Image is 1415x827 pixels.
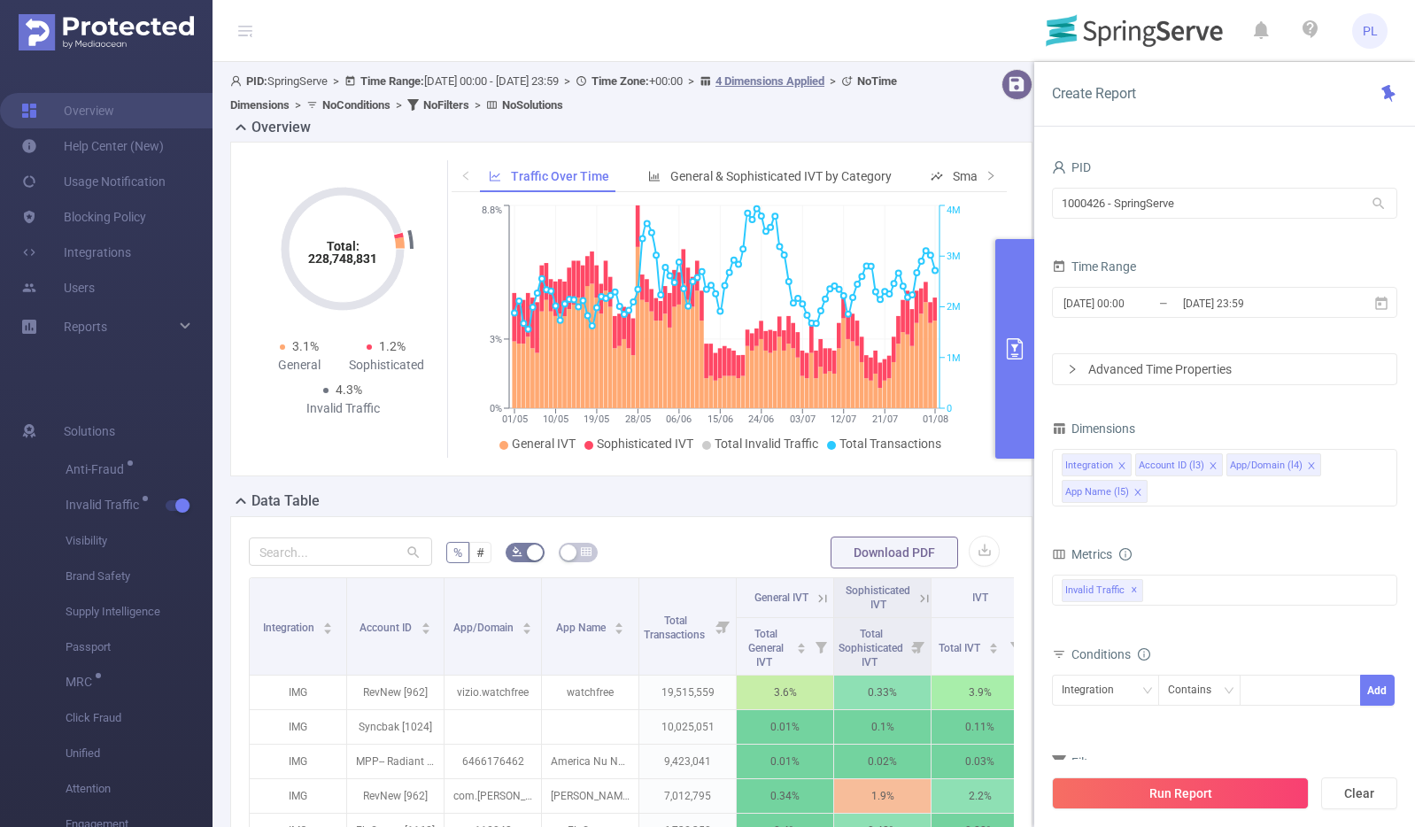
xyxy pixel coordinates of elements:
[953,169,1022,183] span: Smart Agent
[360,622,414,634] span: Account ID
[66,594,213,630] span: Supply Intelligence
[66,630,213,665] span: Passport
[390,98,407,112] span: >
[581,546,592,557] i: icon: table
[308,251,377,266] tspan: 228,748,831
[707,413,733,425] tspan: 15/06
[639,676,736,709] p: 19,515,559
[947,251,961,262] tspan: 3M
[421,620,430,625] i: icon: caret-up
[639,779,736,813] p: 7,012,795
[1230,454,1303,477] div: App/Domain (l4)
[872,413,898,425] tspan: 21/07
[972,591,988,604] span: IVT
[989,646,999,652] i: icon: caret-down
[1067,364,1078,375] i: icon: right
[1062,676,1126,705] div: Integration
[923,413,948,425] tspan: 01/08
[21,128,164,164] a: Help Center (New)
[666,413,692,425] tspan: 06/06
[542,779,638,813] p: [PERSON_NAME]
[460,170,471,181] i: icon: left
[615,620,624,625] i: icon: caret-up
[797,640,807,645] i: icon: caret-up
[1052,85,1136,102] span: Create Report
[360,74,424,88] b: Time Range:
[299,399,386,418] div: Invalid Traffic
[64,320,107,334] span: Reports
[21,199,146,235] a: Blocking Policy
[453,545,462,560] span: %
[469,98,486,112] span: >
[1062,579,1143,602] span: Invalid Traffic
[790,413,816,425] tspan: 03/07
[1071,647,1150,661] span: Conditions
[64,413,115,449] span: Solutions
[737,710,833,744] p: 0.01%
[737,745,833,778] p: 0.01%
[1052,421,1135,436] span: Dimensions
[522,627,532,632] i: icon: caret-down
[834,710,931,744] p: 0.1%
[250,710,346,744] p: IMG
[1062,291,1205,315] input: Start date
[490,403,502,414] tspan: 0%
[559,74,576,88] span: >
[1062,453,1132,476] li: Integration
[670,169,892,183] span: General & Sophisticated IVT by Category
[737,676,833,709] p: 3.6%
[328,74,344,88] span: >
[625,413,651,425] tspan: 28/05
[797,646,807,652] i: icon: caret-down
[839,437,941,451] span: Total Transactions
[66,736,213,771] span: Unified
[939,642,983,654] span: Total IVT
[251,117,311,138] h2: Overview
[250,745,346,778] p: IMG
[748,413,774,425] tspan: 24/06
[639,710,736,744] p: 10,025,051
[323,620,333,625] i: icon: caret-up
[683,74,700,88] span: >
[482,205,502,217] tspan: 8.8%
[615,627,624,632] i: icon: caret-down
[327,239,360,253] tspan: Total:
[476,545,484,560] span: #
[421,627,430,632] i: icon: caret-down
[66,559,213,594] span: Brand Safety
[737,779,833,813] p: 0.34%
[445,779,541,813] p: com.[PERSON_NAME].[PERSON_NAME]
[834,779,931,813] p: 1.9%
[644,614,707,641] span: Total Transactions
[932,710,1028,744] p: 0.11%
[542,745,638,778] p: America Nu Network
[489,170,501,182] i: icon: line-chart
[748,628,784,669] span: Total General IVT
[796,640,807,651] div: Sort
[230,75,246,87] i: icon: user
[597,437,693,451] span: Sophisticated IVT
[846,584,910,611] span: Sophisticated IVT
[1052,777,1309,809] button: Run Report
[502,413,528,425] tspan: 01/05
[445,676,541,709] p: vizio.watchfree
[1181,291,1325,315] input: End date
[542,676,638,709] p: watchfree
[19,14,194,50] img: Protected Media
[1119,548,1132,560] i: icon: info-circle
[1052,259,1136,274] span: Time Range
[1053,354,1396,384] div: icon: rightAdvanced Time Properties
[512,437,576,451] span: General IVT
[947,352,961,364] tspan: 1M
[292,339,319,353] span: 3.1%
[988,640,999,651] div: Sort
[522,620,532,625] i: icon: caret-up
[66,499,145,511] span: Invalid Traffic
[322,98,390,112] b: No Conditions
[584,413,609,425] tspan: 19/05
[1062,480,1148,503] li: App Name (l5)
[824,74,841,88] span: >
[1224,685,1234,698] i: icon: down
[490,334,502,345] tspan: 3%
[1052,547,1112,561] span: Metrics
